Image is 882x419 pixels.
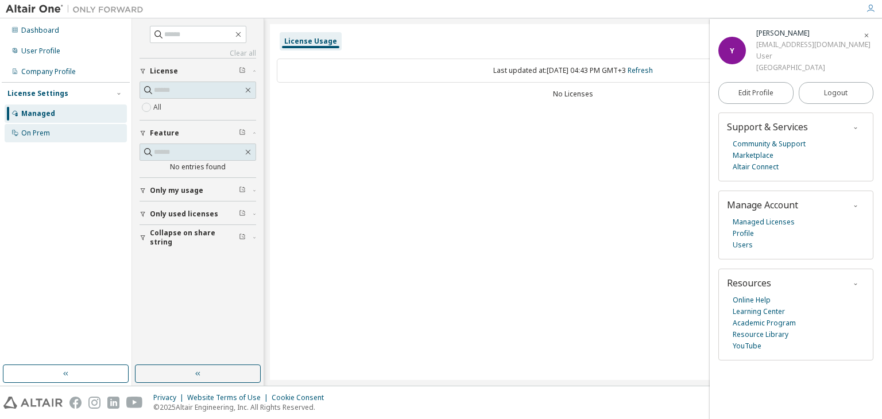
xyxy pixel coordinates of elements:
div: User [756,51,871,62]
a: Altair Connect [733,161,779,173]
a: Community & Support [733,138,806,150]
img: facebook.svg [69,397,82,409]
div: [EMAIL_ADDRESS][DOMAIN_NAME] [756,39,871,51]
a: Managed Licenses [733,216,795,228]
div: On Prem [21,129,50,138]
img: altair_logo.svg [3,397,63,409]
p: © 2025 Altair Engineering, Inc. All Rights Reserved. [153,402,331,412]
div: User Profile [21,46,60,56]
span: Clear filter [239,129,246,138]
a: Marketplace [733,150,773,161]
span: Manage Account [727,199,798,211]
span: License [150,67,178,76]
span: Clear filter [239,233,246,242]
div: Cookie Consent [272,393,331,402]
span: Only my usage [150,186,203,195]
button: License [140,59,256,84]
div: Yuliia Luhutsenko [756,28,871,39]
span: Clear filter [239,209,246,219]
span: Clear filter [239,186,246,195]
div: License Settings [7,89,68,98]
div: Managed [21,109,55,118]
div: Website Terms of Use [187,393,272,402]
img: instagram.svg [88,397,100,409]
button: Collapse on share string [140,225,256,250]
div: Privacy [153,393,187,402]
div: [GEOGRAPHIC_DATA] [756,62,871,73]
div: No Licenses [277,90,869,99]
span: Resources [727,277,771,289]
a: Profile [733,228,754,239]
img: linkedin.svg [107,397,119,409]
span: Clear filter [239,67,246,76]
div: Company Profile [21,67,76,76]
label: All [153,100,164,114]
div: Dashboard [21,26,59,35]
a: Learning Center [733,306,785,317]
a: Academic Program [733,317,796,329]
a: Users [733,239,753,251]
button: Logout [799,82,874,104]
a: YouTube [733,340,761,352]
a: Resource Library [733,329,788,340]
div: Last updated at: [DATE] 04:43 PM GMT+3 [277,59,869,83]
span: Collapse on share string [150,228,239,247]
a: Clear all [140,49,256,58]
button: Only my usage [140,178,256,203]
div: No entries found [140,162,256,172]
button: Feature [140,121,256,146]
img: Altair One [6,3,149,15]
button: Only used licenses [140,201,256,227]
span: Support & Services [727,121,808,133]
a: Edit Profile [718,82,794,104]
span: Only used licenses [150,209,218,219]
a: Refresh [628,65,653,75]
a: Online Help [733,294,771,306]
span: Edit Profile [738,88,773,98]
span: Y [730,46,734,56]
span: Feature [150,129,179,138]
img: youtube.svg [126,397,143,409]
div: License Usage [284,37,337,46]
span: Logout [824,87,848,99]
